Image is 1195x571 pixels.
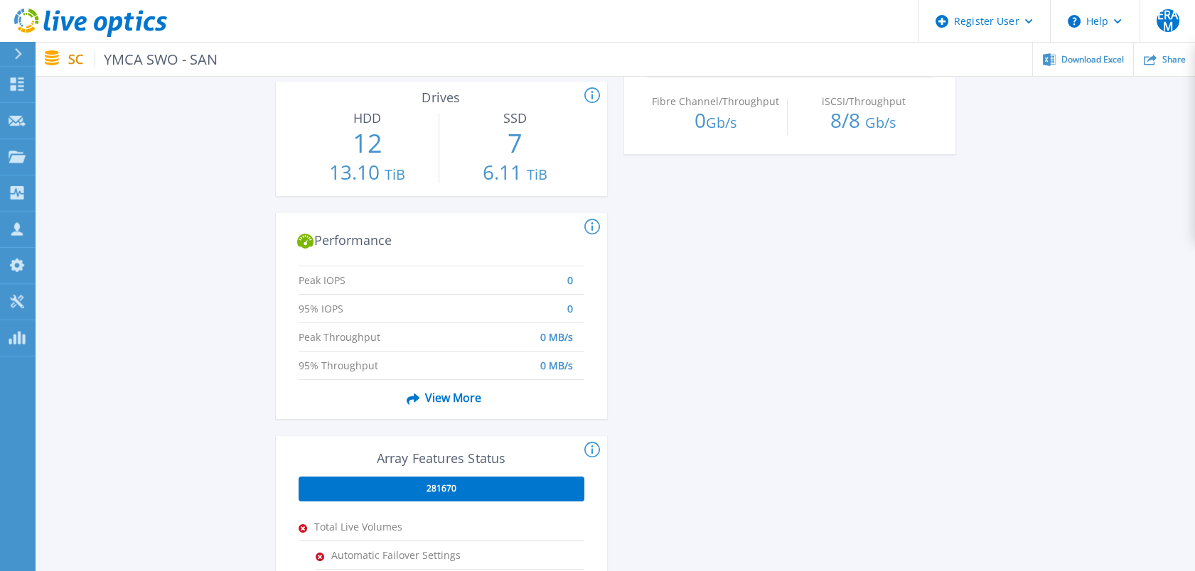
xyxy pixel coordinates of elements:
h3: Array Features Status [299,451,584,466]
span: Peak IOPS [299,266,443,280]
span: Download Excel [1061,55,1124,64]
span: 0 MB/s [540,352,573,365]
span: TiB [527,165,547,184]
span: TiB [385,165,405,184]
span: Gb/s [706,113,737,132]
span: 0 [567,266,573,280]
p: iSCSI/Throughput [798,97,928,107]
h3: HDD [299,111,436,126]
p: 8 / 8 [795,110,932,133]
span: 95% IOPS [299,295,443,308]
span: Total Live Volumes [314,513,456,540]
span: Automatic Failover Settings [331,541,473,569]
p: 0 [647,110,784,133]
span: View More [401,385,481,412]
span: 281670 [427,483,456,494]
h2: Performance [297,233,585,250]
p: Fibre Channel/Throughput [650,97,781,107]
span: 0 [567,295,573,308]
h3: SSD [446,111,584,126]
p: 12 [299,125,436,162]
span: YMCA SWO - SAN [95,51,218,67]
span: ERAM [1157,9,1179,32]
span: Peak Throughput [299,323,443,337]
span: Gb/s [865,113,896,132]
span: 95% Throughput [299,352,443,365]
span: 0 MB/s [540,323,573,337]
span: Share [1162,55,1186,64]
p: 7 [446,125,584,162]
p: 13.10 [299,162,436,185]
p: SC [68,51,218,67]
p: 6.11 [446,162,584,185]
